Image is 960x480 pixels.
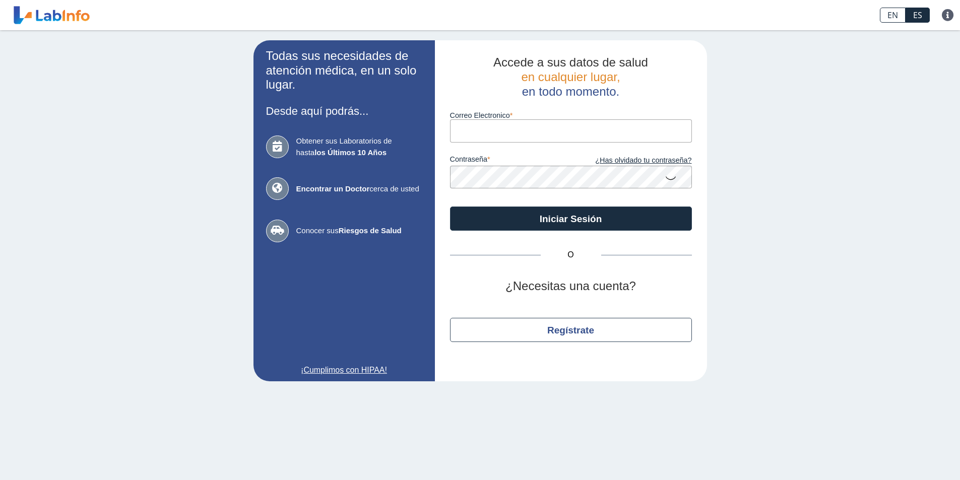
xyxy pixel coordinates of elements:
span: Conocer sus [296,225,422,237]
a: ES [906,8,930,23]
button: Iniciar Sesión [450,207,692,231]
label: contraseña [450,155,571,166]
h3: Desde aquí podrás... [266,105,422,117]
h2: Todas sus necesidades de atención médica, en un solo lugar. [266,49,422,92]
span: cerca de usted [296,183,422,195]
a: ¡Cumplimos con HIPAA! [266,364,422,376]
span: Accede a sus datos de salud [493,55,648,69]
label: Correo Electronico [450,111,692,119]
b: Encontrar un Doctor [296,184,370,193]
span: O [541,249,601,261]
button: Regístrate [450,318,692,342]
span: Obtener sus Laboratorios de hasta [296,135,422,158]
b: los Últimos 10 Años [314,148,387,157]
span: en cualquier lugar, [521,70,620,84]
a: EN [880,8,906,23]
a: ¿Has olvidado tu contraseña? [571,155,692,166]
span: en todo momento. [522,85,619,98]
h2: ¿Necesitas una cuenta? [450,279,692,294]
b: Riesgos de Salud [339,226,402,235]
